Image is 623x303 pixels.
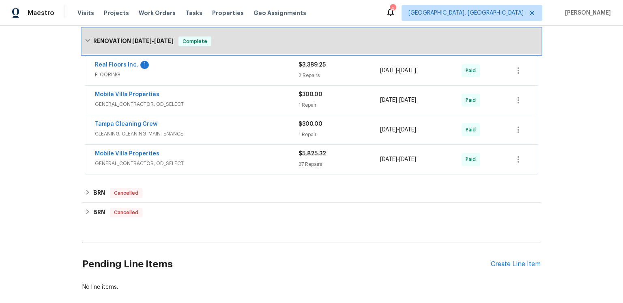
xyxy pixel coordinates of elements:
span: Paid [466,155,479,163]
h2: Pending Line Items [82,245,491,283]
span: $300.00 [299,121,322,127]
span: - [380,126,416,134]
span: $5,825.32 [299,151,326,157]
span: GENERAL_CONTRACTOR, OD_SELECT [95,159,299,168]
span: [DATE] [154,38,174,44]
div: 1 Repair [299,131,380,139]
div: 1 Repair [299,101,380,109]
span: [DATE] [380,97,397,103]
div: 4 [390,5,395,13]
span: [GEOGRAPHIC_DATA], [GEOGRAPHIC_DATA] [408,9,524,17]
span: Cancelled [111,208,142,217]
span: [PERSON_NAME] [562,9,611,17]
span: [DATE] [380,68,397,73]
span: $300.00 [299,92,322,97]
span: Tasks [185,10,202,16]
span: Geo Assignments [253,9,306,17]
span: [DATE] [399,127,416,133]
span: $3,389.25 [299,62,326,68]
div: BRN Cancelled [82,183,541,203]
div: Create Line Item [491,260,541,268]
span: - [380,96,416,104]
div: 27 Repairs [299,160,380,168]
span: Projects [104,9,129,17]
span: - [132,38,174,44]
span: Properties [212,9,244,17]
span: GENERAL_CONTRACTOR, OD_SELECT [95,100,299,108]
div: 2 Repairs [299,71,380,80]
span: [DATE] [399,157,416,162]
span: Paid [466,126,479,134]
div: No line items. [82,283,541,291]
span: [DATE] [380,157,397,162]
a: Mobile Villa Properties [95,92,159,97]
span: FLOORING [95,71,299,79]
span: [DATE] [380,127,397,133]
h6: RENOVATION [93,37,174,46]
span: [DATE] [132,38,152,44]
span: Maestro [28,9,54,17]
a: Mobile Villa Properties [95,151,159,157]
span: [DATE] [399,97,416,103]
a: Real Floors Inc. [95,62,138,68]
span: Work Orders [139,9,176,17]
span: Visits [77,9,94,17]
div: BRN Cancelled [82,203,541,222]
div: RENOVATION [DATE]-[DATE]Complete [82,28,541,54]
span: Paid [466,96,479,104]
span: - [380,67,416,75]
span: Complete [179,37,211,45]
span: Paid [466,67,479,75]
span: CLEANING, CLEANING_MAINTENANCE [95,130,299,138]
span: [DATE] [399,68,416,73]
span: - [380,155,416,163]
a: Tampa Cleaning Crew [95,121,157,127]
h6: BRN [93,208,105,217]
h6: BRN [93,188,105,198]
span: Cancelled [111,189,142,197]
div: 1 [140,61,149,69]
